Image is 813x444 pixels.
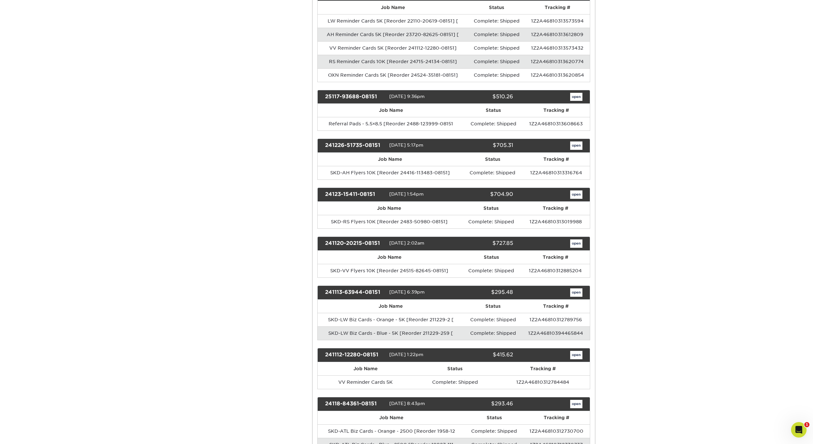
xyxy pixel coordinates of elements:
[468,68,525,82] td: Complete: Shipped
[496,362,590,375] th: Tracking #
[525,28,590,41] td: 1Z2A46810313612809
[318,411,465,424] th: Job Name
[521,251,590,264] th: Tracking #
[449,93,518,101] div: $510.26
[318,117,464,130] td: Referral Pads - 5.5×8.5 [Reorder 2488-123999-08151
[389,240,424,246] span: [DATE] 2:02am
[320,400,389,408] div: 24118-84361-08151
[804,422,809,427] span: 1
[318,264,461,277] td: SKD-VV Flyers 10K [Reorder 24515-82645-08151]
[570,351,582,359] a: open
[318,251,461,264] th: Job Name
[461,264,521,277] td: Complete: Shipped
[465,411,523,424] th: Status
[320,351,389,359] div: 241112-12280-08151
[449,239,518,248] div: $727.85
[570,288,582,297] a: open
[414,375,496,389] td: Complete: Shipped
[389,401,425,406] span: [DATE] 8:43pm
[521,202,590,215] th: Tracking #
[464,117,522,130] td: Complete: Shipped
[449,190,518,199] div: $704.90
[462,166,522,179] td: Complete: Shipped
[570,141,582,150] a: open
[318,28,468,41] td: AH Reminder Cards 5K [Reorder 23720-82625-08151] [
[389,94,425,99] span: [DATE] 9:36pm
[468,41,525,55] td: Complete: Shipped
[449,288,518,297] div: $295.48
[449,351,518,359] div: $415.62
[318,313,464,326] td: SKD-LW Biz Cards - Orange - 5K [Reorder 211229-2 [
[570,93,582,101] a: open
[464,104,522,117] th: Status
[464,326,522,340] td: Complete: Shipped
[318,153,462,166] th: Job Name
[468,55,525,68] td: Complete: Shipped
[318,41,468,55] td: VV Reminder Cards 5K [Reorder 241112-12280-08151]
[496,375,590,389] td: 1Z2A46810312784484
[465,424,523,438] td: Complete: Shipped
[525,41,590,55] td: 1Z2A46810313573432
[522,166,590,179] td: 1Z2A46810313316764
[464,300,522,313] th: Status
[318,202,461,215] th: Job Name
[318,104,464,117] th: Job Name
[522,313,590,326] td: 1Z2A46810312789756
[320,93,389,101] div: 25117-93688-08151
[318,68,468,82] td: OXN Reminder Cards 5K [Reorder 24524-35181-08151]
[462,153,522,166] th: Status
[389,191,424,197] span: [DATE] 1:54pm
[389,143,423,148] span: [DATE] 5:17pm
[318,55,468,68] td: RS Reminder Cards 10K [Reorder 24715-24134-08151]
[461,215,521,228] td: Complete: Shipped
[791,422,807,438] iframe: Intercom live chat
[461,202,521,215] th: Status
[318,300,464,313] th: Job Name
[318,1,468,14] th: Job Name
[570,239,582,248] a: open
[525,68,590,82] td: 1Z2A46810313620854
[468,28,525,41] td: Complete: Shipped
[449,400,518,408] div: $293.46
[522,117,590,130] td: 1Z2A46810313608663
[318,215,461,228] td: SKD-RS Flyers 10K [Reorder 2483-50980-08151]
[522,300,590,313] th: Tracking #
[461,251,521,264] th: Status
[468,1,525,14] th: Status
[318,424,465,438] td: SKD-ATL Biz Cards - Orange - 2500 [Reorder 1958-12
[449,141,518,150] div: $705.31
[525,1,590,14] th: Tracking #
[525,14,590,28] td: 1Z2A46810313573594
[318,326,464,340] td: SKD-LW Biz Cards - Blue - 5K [Reorder 211229-259 [
[570,400,582,408] a: open
[318,14,468,28] td: LW Reminder Cards 5K [Reorder 22110-20619-08151] [
[521,264,590,277] td: 1Z2A46810312885204
[522,153,590,166] th: Tracking #
[414,362,496,375] th: Status
[525,55,590,68] td: 1Z2A46810313620774
[468,14,525,28] td: Complete: Shipped
[320,141,389,150] div: 241226-51735-08151
[318,166,462,179] td: SKD-AH Flyers 10K [Reorder 24416-113483-08151]
[389,352,423,357] span: [DATE] 1:22pm
[318,375,414,389] td: VV Reminder Cards 5K
[320,239,389,248] div: 241120-20215-08151
[318,362,414,375] th: Job Name
[570,190,582,199] a: open
[389,289,425,294] span: [DATE] 6:39pm
[522,326,590,340] td: 1Z2A46810394465844
[521,215,590,228] td: 1Z2A46810313019988
[464,313,522,326] td: Complete: Shipped
[522,104,590,117] th: Tracking #
[320,190,389,199] div: 24123-15411-08151
[523,411,590,424] th: Tracking #
[523,424,590,438] td: 1Z2A46810312730700
[320,288,389,297] div: 241113-63944-08151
